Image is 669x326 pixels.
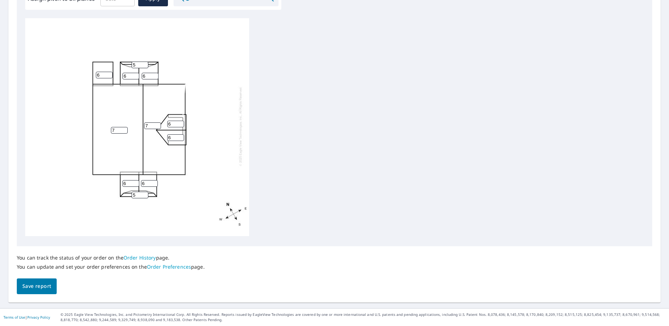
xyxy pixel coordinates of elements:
[147,263,191,270] a: Order Preferences
[22,282,51,291] span: Save report
[17,278,57,294] button: Save report
[124,254,156,261] a: Order History
[27,315,50,320] a: Privacy Policy
[17,264,205,270] p: You can update and set your order preferences on the page.
[17,255,205,261] p: You can track the status of your order on the page.
[61,312,666,323] p: © 2025 Eagle View Technologies, Inc. and Pictometry International Corp. All Rights Reserved. Repo...
[3,315,50,319] p: |
[3,315,25,320] a: Terms of Use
